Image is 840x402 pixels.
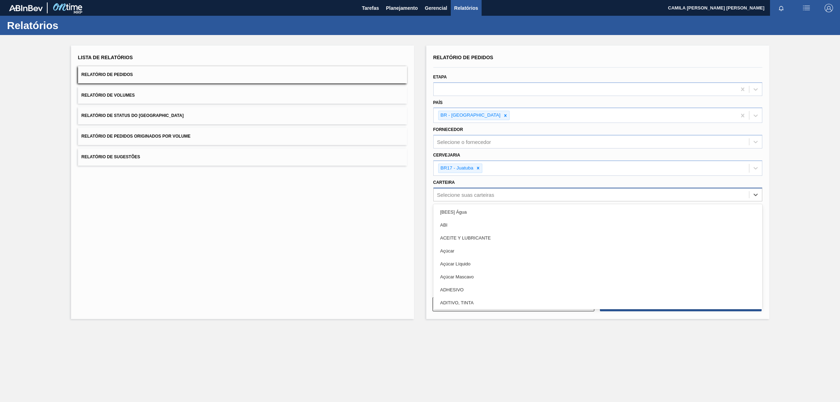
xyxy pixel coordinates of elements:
[825,4,833,12] img: Logout
[433,257,762,270] div: Açúcar Líquido
[362,4,379,12] span: Tarefas
[425,4,447,12] span: Gerencial
[433,127,463,132] label: Fornecedor
[82,72,133,77] span: Relatório de Pedidos
[82,113,184,118] span: Relatório de Status do [GEOGRAPHIC_DATA]
[9,5,43,11] img: TNhmsLtSVTkK8tSr43FrP2fwEKptu5GPRR3wAAAABJRU5ErkJggg==
[433,231,762,244] div: ACEITE Y LUBRICANTE
[433,206,762,219] div: [BEES] Água
[433,180,455,185] label: Carteira
[439,164,475,173] div: BR17 - Juatuba
[78,66,407,83] button: Relatório de Pedidos
[433,75,447,79] label: Etapa
[78,107,407,124] button: Relatório de Status do [GEOGRAPHIC_DATA]
[78,55,133,60] span: Lista de Relatórios
[433,100,443,105] label: País
[78,87,407,104] button: Relatório de Volumes
[82,93,135,98] span: Relatório de Volumes
[433,283,762,296] div: ADHESIVO
[7,21,131,29] h1: Relatórios
[386,4,418,12] span: Planejamento
[433,219,762,231] div: ABI
[433,297,594,311] button: Limpar
[433,55,493,60] span: Relatório de Pedidos
[82,154,140,159] span: Relatório de Sugestões
[78,148,407,166] button: Relatório de Sugestões
[439,111,502,120] div: BR - [GEOGRAPHIC_DATA]
[433,153,460,158] label: Cervejaria
[770,3,792,13] button: Notificações
[78,128,407,145] button: Relatório de Pedidos Originados por Volume
[433,296,762,309] div: ADITIVO, TINTA
[454,4,478,12] span: Relatórios
[82,134,191,139] span: Relatório de Pedidos Originados por Volume
[802,4,811,12] img: userActions
[433,244,762,257] div: Açúcar
[433,270,762,283] div: Açúcar Mascavo
[437,139,491,145] div: Selecione o fornecedor
[437,192,494,197] div: Selecione suas carteiras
